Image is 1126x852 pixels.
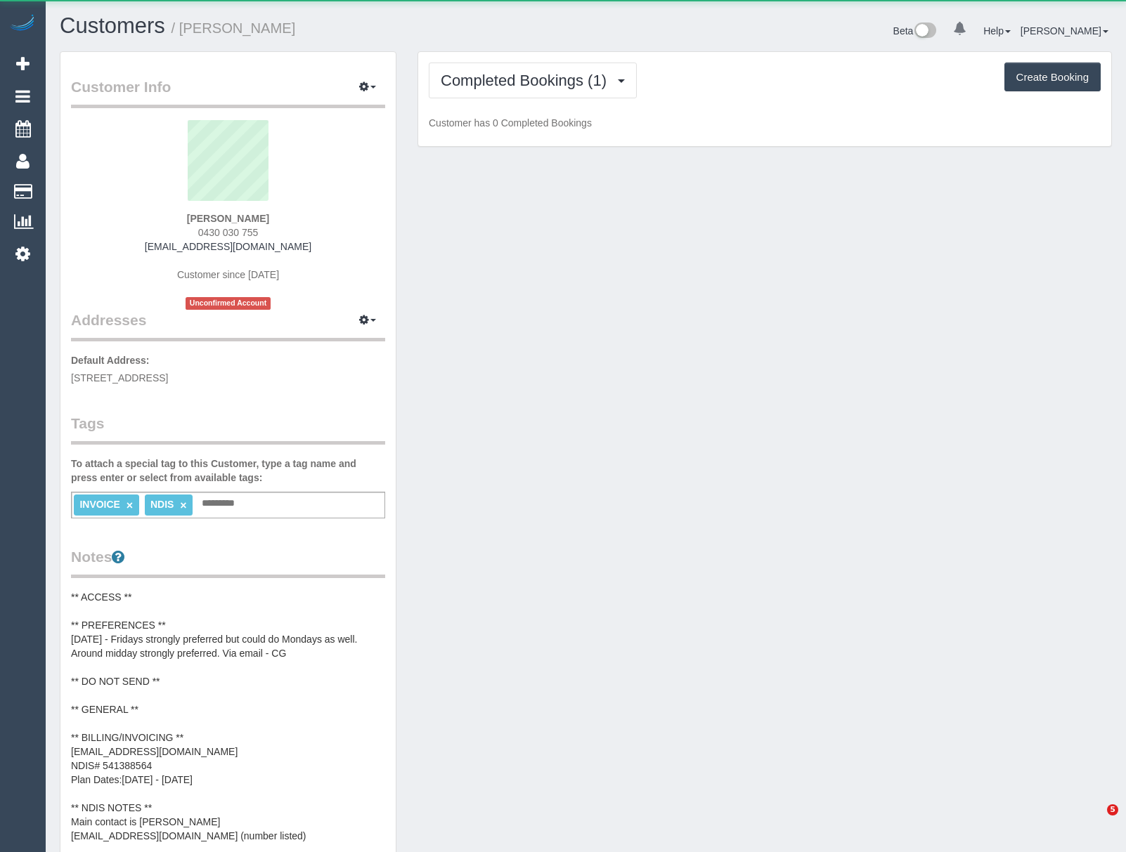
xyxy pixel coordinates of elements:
small: / [PERSON_NAME] [172,20,296,36]
a: × [180,499,186,511]
a: [EMAIL_ADDRESS][DOMAIN_NAME] [145,241,311,252]
legend: Tags [71,413,385,445]
span: NDIS [150,499,174,510]
button: Create Booking [1004,63,1101,92]
legend: Notes [71,546,385,578]
a: Help [983,25,1011,37]
span: 0430 030 755 [198,227,259,238]
span: 5 [1107,804,1118,815]
legend: Customer Info [71,77,385,108]
a: [PERSON_NAME] [1021,25,1108,37]
button: Completed Bookings (1) [429,63,637,98]
p: Customer has 0 Completed Bookings [429,116,1101,130]
iframe: Intercom live chat [1078,804,1112,838]
img: New interface [913,22,936,41]
label: Default Address: [71,353,150,367]
img: Automaid Logo [8,14,37,34]
a: Customers [60,13,165,38]
a: × [127,499,133,511]
span: Completed Bookings (1) [441,72,614,89]
a: Beta [893,25,937,37]
span: [STREET_ADDRESS] [71,372,168,384]
span: Customer since [DATE] [177,269,279,280]
strong: [PERSON_NAME] [187,213,269,224]
label: To attach a special tag to this Customer, type a tag name and press enter or select from availabl... [71,457,385,485]
span: Unconfirmed Account [186,297,271,309]
pre: ** ACCESS ** ** PREFERENCES ** [DATE] - Fridays strongly preferred but could do Mondays as well. ... [71,590,385,843]
span: INVOICE [79,499,120,510]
